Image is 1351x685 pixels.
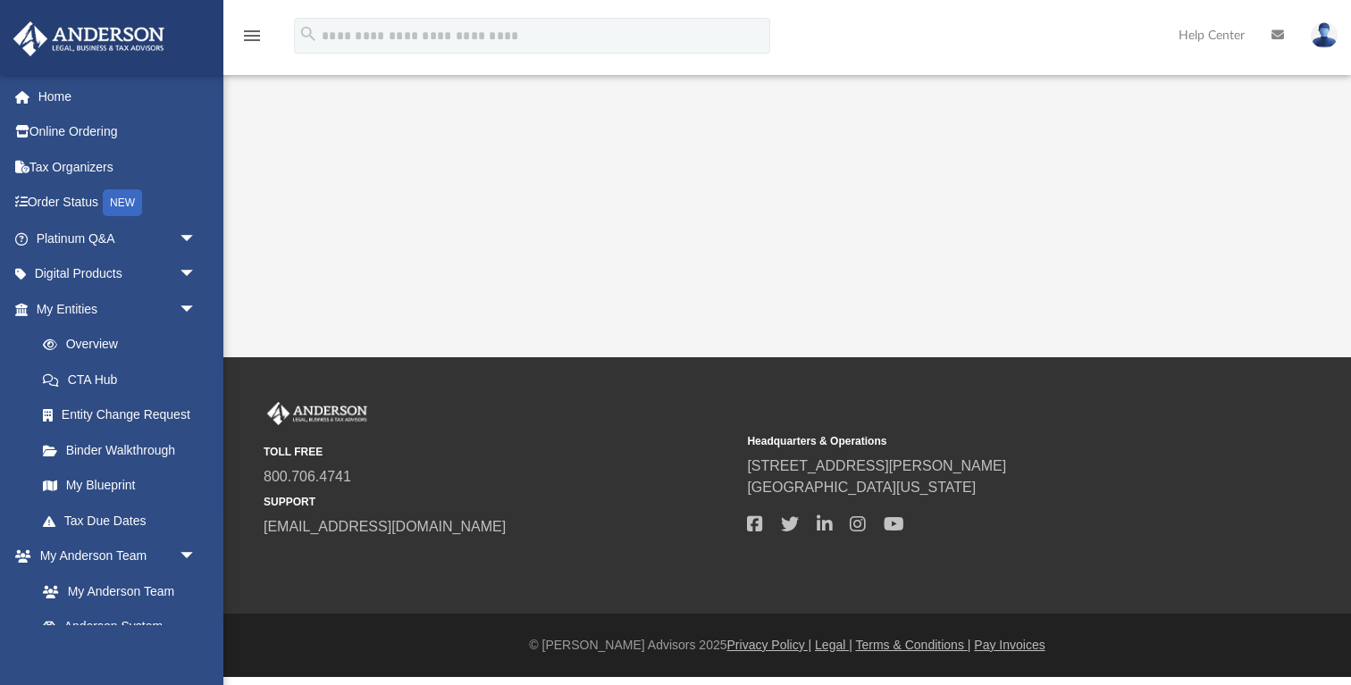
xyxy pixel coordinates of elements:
img: User Pic [1311,22,1338,48]
a: CTA Hub [25,362,223,397]
a: Legal | [815,638,852,652]
a: [STREET_ADDRESS][PERSON_NAME] [747,458,1006,473]
small: SUPPORT [264,494,734,510]
a: Binder Walkthrough [25,432,223,468]
a: Tax Organizers [13,149,223,185]
span: arrow_drop_down [179,221,214,257]
a: Tax Due Dates [25,503,223,539]
div: © [PERSON_NAME] Advisors 2025 [223,636,1351,655]
a: Online Ordering [13,114,223,150]
a: Entity Change Request [25,397,223,433]
i: search [298,24,318,44]
a: My Blueprint [25,468,214,504]
a: [EMAIL_ADDRESS][DOMAIN_NAME] [264,519,506,534]
a: menu [241,34,263,46]
a: Privacy Policy | [727,638,812,652]
small: TOLL FREE [264,444,734,460]
a: 800.706.4741 [264,469,351,484]
img: Anderson Advisors Platinum Portal [8,21,170,56]
a: My Entitiesarrow_drop_down [13,291,223,327]
a: Platinum Q&Aarrow_drop_down [13,221,223,256]
i: menu [241,25,263,46]
a: [GEOGRAPHIC_DATA][US_STATE] [747,480,976,495]
a: Terms & Conditions | [856,638,971,652]
small: Headquarters & Operations [747,433,1218,449]
a: My Anderson Team [25,573,206,609]
a: Digital Productsarrow_drop_down [13,256,223,292]
a: Home [13,79,223,114]
span: arrow_drop_down [179,291,214,328]
a: Overview [25,327,223,363]
div: NEW [103,189,142,216]
span: arrow_drop_down [179,539,214,575]
span: arrow_drop_down [179,256,214,293]
a: Order StatusNEW [13,185,223,221]
img: Anderson Advisors Platinum Portal [264,402,371,425]
a: My Anderson Teamarrow_drop_down [13,539,214,574]
a: Anderson System [25,609,214,645]
a: Pay Invoices [974,638,1045,652]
